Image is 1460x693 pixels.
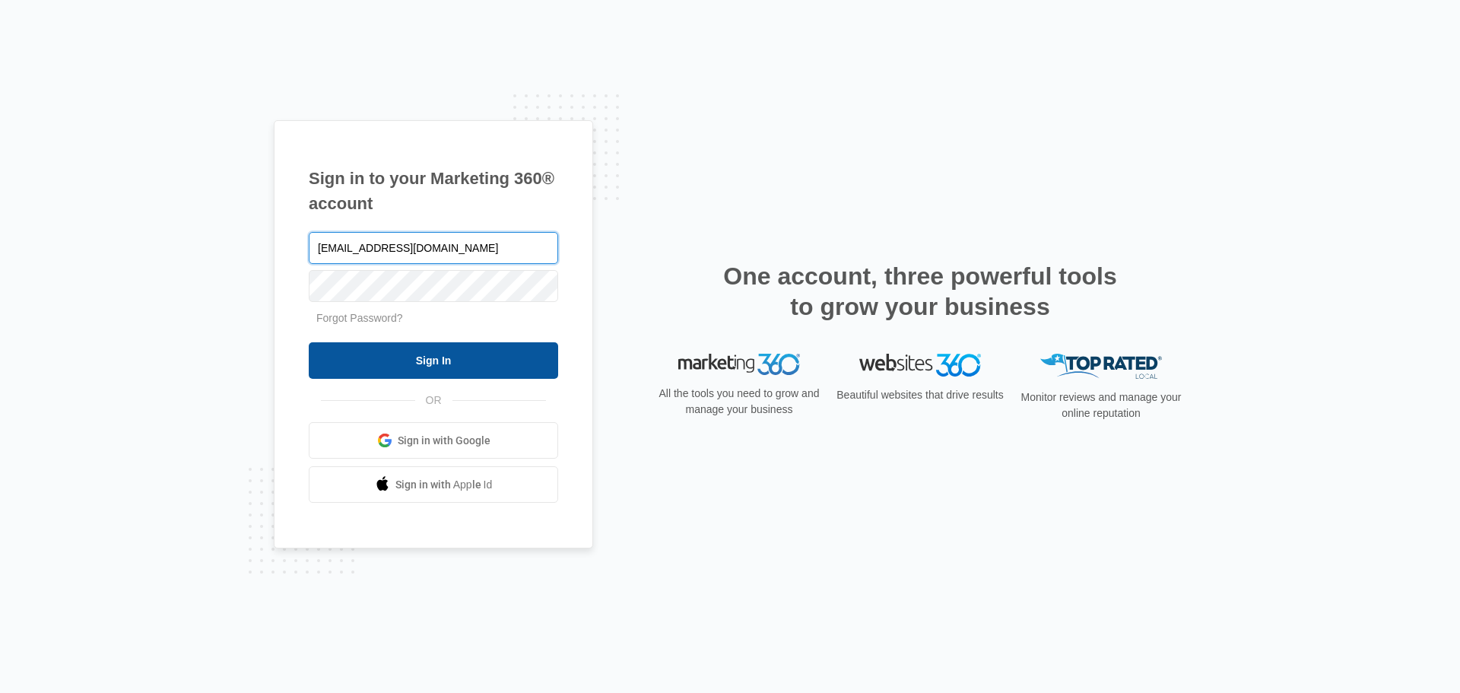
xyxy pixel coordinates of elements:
p: All the tools you need to grow and manage your business [654,386,824,418]
a: Sign in with Google [309,422,558,459]
span: Sign in with Google [398,433,490,449]
img: Top Rated Local [1040,354,1162,379]
p: Beautiful websites that drive results [835,387,1005,403]
h2: One account, three powerful tools to grow your business [719,261,1122,322]
img: Websites 360 [859,354,981,376]
h1: Sign in to your Marketing 360® account [309,166,558,216]
span: OR [415,393,452,408]
p: Monitor reviews and manage your online reputation [1016,389,1186,421]
a: Forgot Password? [316,312,403,324]
a: Sign in with Apple Id [309,466,558,503]
input: Sign In [309,342,558,379]
span: Sign in with Apple Id [395,477,493,493]
img: Marketing 360 [678,354,800,375]
input: Email [309,232,558,264]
